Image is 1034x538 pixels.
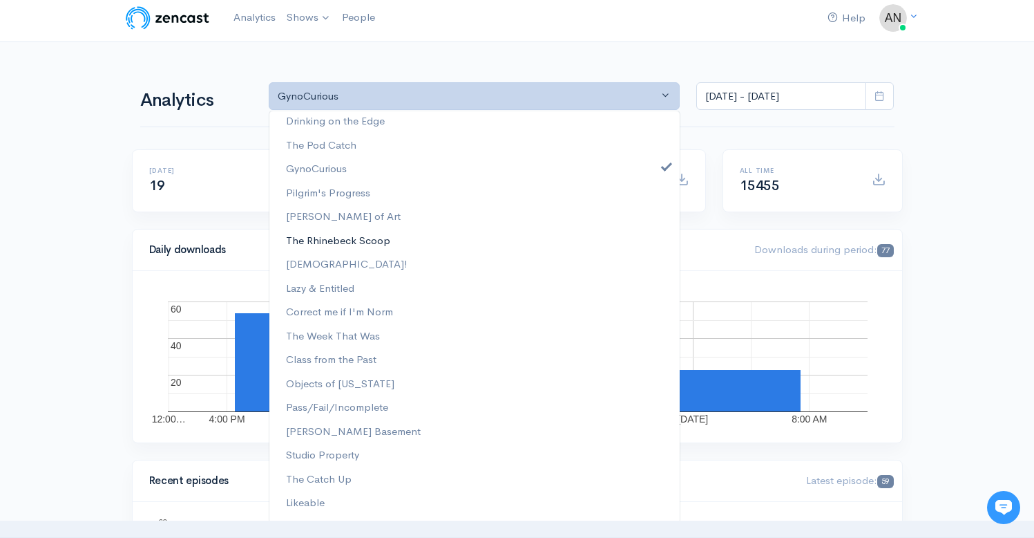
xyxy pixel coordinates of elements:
[40,260,247,288] input: Search articles
[286,304,393,320] span: Correct me if I'm Norm
[140,91,252,111] h1: Analytics
[149,475,484,487] h4: Recent episodes
[286,376,394,392] span: Objects of [US_STATE]
[286,495,325,511] span: Likeable
[286,328,380,344] span: The Week That Was
[286,472,352,488] span: The Catch Up
[877,475,893,488] span: 59
[286,233,390,249] span: The Rhinebeck Scoop
[754,243,893,256] span: Downloads during period:
[286,209,401,225] span: [PERSON_NAME] of Art
[286,185,370,201] span: Pilgrim's Progress
[286,138,356,154] span: The Pod Catch
[171,340,182,351] text: 40
[286,400,388,416] span: Pass/Fail/Incomplete
[228,3,281,33] a: Analytics
[286,161,347,177] span: GynoCurious
[158,518,166,526] text: 60
[740,177,780,194] span: 15455
[806,474,893,487] span: Latest episode:
[278,89,659,104] div: GynoCurious
[286,257,408,272] span: [DEMOGRAPHIC_DATA]!
[269,82,680,111] button: GynoCurious
[149,177,165,194] span: 19
[124,4,211,32] img: ZenCast Logo
[877,244,893,257] span: 77
[149,167,265,174] h6: [DATE]
[286,281,354,297] span: Lazy & Entitled
[286,113,385,129] span: Drinking on the Edge
[822,3,871,33] a: Help
[286,352,376,368] span: Class from the Past
[281,3,336,33] a: Shows
[21,183,255,211] button: New conversation
[879,4,907,32] img: ...
[987,491,1020,524] iframe: gist-messenger-bubble-iframe
[171,377,182,388] text: 20
[286,447,359,463] span: Studio Property
[151,414,185,425] text: 12:00…
[19,237,258,254] p: Find an answer quickly
[286,424,421,440] span: [PERSON_NAME] Basement
[336,3,381,33] a: People
[696,82,866,111] input: analytics date range selector
[89,192,166,203] span: New conversation
[21,92,256,158] h2: Just let us know if you need anything and we'll be happy to help! 🙂
[171,304,182,315] text: 60
[740,167,855,174] h6: All time
[149,288,885,426] svg: A chart.
[792,414,827,425] text: 8:00 AM
[678,414,708,425] text: [DATE]
[149,244,738,256] h4: Daily downloads
[21,67,256,89] h1: Hi 👋
[209,414,245,425] text: 4:00 PM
